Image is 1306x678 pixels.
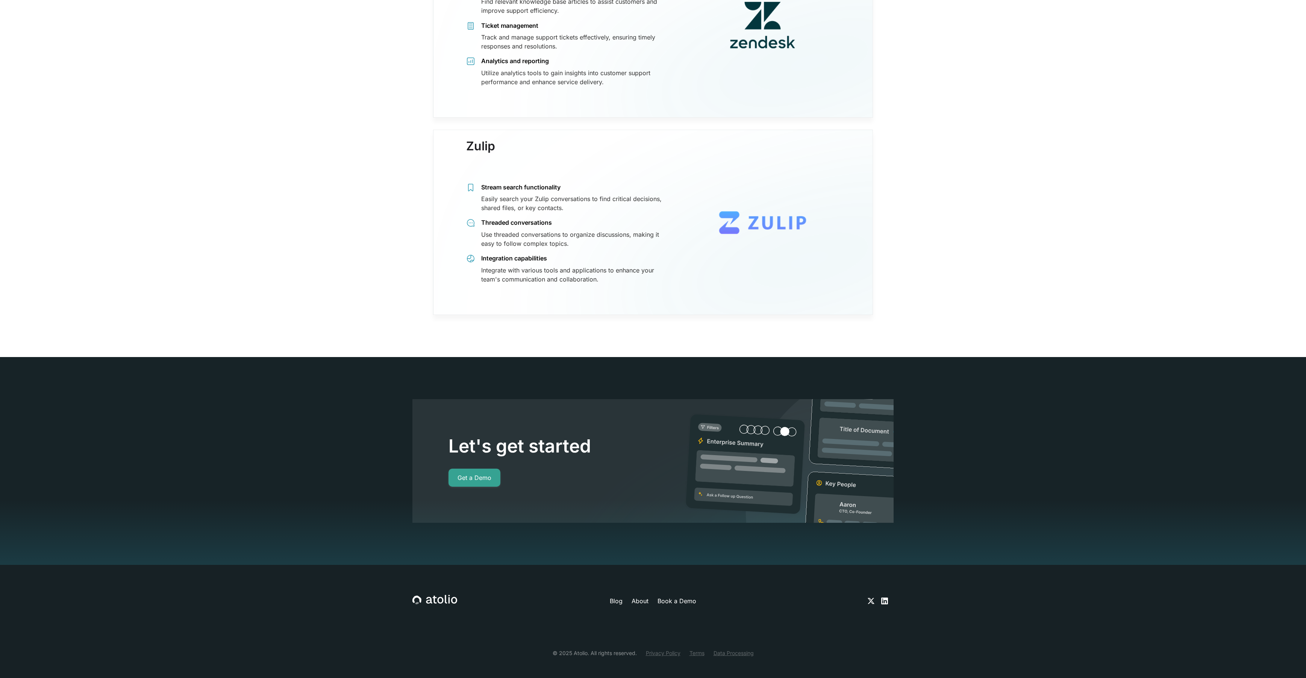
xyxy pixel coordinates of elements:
img: logo [678,154,847,291]
a: Data Processing [714,649,754,657]
h2: Let's get started [448,435,659,457]
div: © 2025 Atolio. All rights reserved. [553,649,637,657]
div: Utilize analytics tools to gain insights into customer support performance and enhance service de... [481,68,668,86]
div: Analytics and reporting [481,57,668,65]
div: Integrate with various tools and applications to enhance your team's communication and collaborat... [481,266,668,284]
div: Threaded conversations [481,218,668,227]
div: Use threaded conversations to organize discussions, making it easy to follow complex topics. [481,230,668,248]
a: Get a Demo [448,469,500,487]
h3: Zulip [466,139,495,168]
div: Ticket management [481,21,668,30]
div: Integration capabilities [481,254,668,262]
a: Blog [610,596,623,605]
iframe: Chat Widget [1268,642,1306,678]
img: image [680,399,894,523]
a: About [632,596,648,605]
div: Stream search functionality [481,183,668,191]
a: Privacy Policy [646,649,680,657]
div: Easily search your Zulip conversations to find critical decisions, shared files, or key contacts. [481,194,668,212]
div: Track and manage support tickets effectively, ensuring timely responses and resolutions. [481,33,668,51]
a: Book a Demo [658,596,696,605]
a: Terms [689,649,705,657]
